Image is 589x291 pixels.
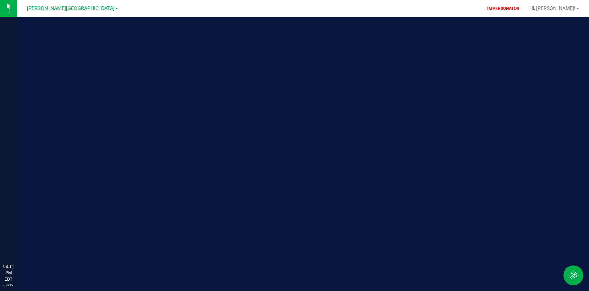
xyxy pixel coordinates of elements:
[3,282,14,288] p: 08/19
[484,5,522,12] p: IMPERSONATOR
[3,263,14,282] p: 08:11 PM EDT
[27,5,115,11] span: [PERSON_NAME][GEOGRAPHIC_DATA]
[563,265,583,285] button: Toggle Menu
[529,5,576,11] span: Hi, [PERSON_NAME]!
